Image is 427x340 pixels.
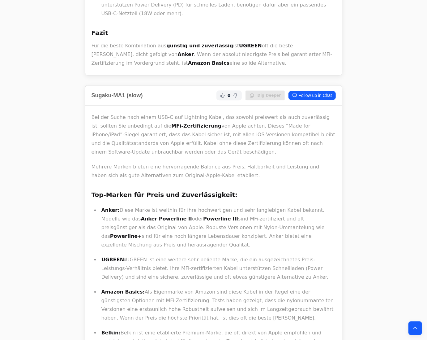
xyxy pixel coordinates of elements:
[101,207,120,213] strong: Anker:
[101,257,126,263] strong: UGREEN:
[92,163,336,180] p: Mehrere Marken bieten eine hervorragende Balance aus Preis, Haltbarkeit und Leistung und haben si...
[101,206,336,249] p: Diese Marke ist weithin für ihre hochwertigen und sehr langlebigen Kabel bekannt. Modelle wie das...
[203,216,238,222] strong: Powerline III
[92,91,143,100] h2: Sugaku-MA1 (slow)
[288,91,335,100] a: Follow up in Chat
[101,330,121,336] strong: Belkin:
[219,92,226,99] button: Helpful
[177,51,194,57] strong: Anker
[228,92,231,98] span: 0
[166,43,233,49] strong: günstig und zuverlässig
[188,60,229,66] strong: Amazon Basics
[92,41,336,68] p: Für die beste Kombination aus ist oft die beste [PERSON_NAME], dicht gefolgt von . Wenn der absol...
[141,216,192,222] strong: Anker Powerline II
[101,289,145,295] strong: Amazon Basics:
[101,288,336,322] p: Als Eigenmarke von Amazon sind diese Kabel in der Regel eine der günstigsten Optionen mit MFi-Zer...
[408,321,422,335] button: Back to top
[92,28,336,38] h3: Fazit
[110,233,142,239] strong: Powerline+
[92,190,336,200] h3: Top-Marken für Preis und Zuverlässigkeit:
[232,92,239,99] button: Not Helpful
[171,123,221,129] strong: MFi-Zertifizierung
[239,43,262,49] strong: UGREEN
[101,255,336,281] p: UGREEN ist eine weitere sehr beliebte Marke, die ein ausgezeichnetes Preis-Leistungs-Verhältnis b...
[92,113,336,156] p: Bei der Suche nach einem USB-C auf Lightning Kabel, das sowohl preiswert als auch zuverlässig ist...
